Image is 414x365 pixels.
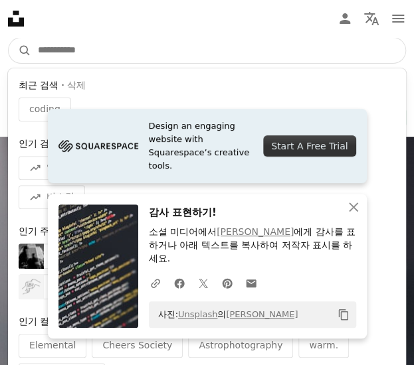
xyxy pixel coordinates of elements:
[92,334,183,358] div: Cheers Society
[358,5,385,32] button: 언어
[9,38,31,63] button: Unsplash 검색
[298,334,349,358] div: warm.
[47,190,74,204] span: 비스킷
[19,274,44,299] img: premium_vector-1752394679026-e67b963cbd5a
[19,79,395,92] div: ·
[215,269,239,296] a: Pinterest에 공유
[19,138,58,149] span: 인기 검색
[67,79,86,92] button: 삭제
[188,334,293,358] div: Astrophotography
[149,226,356,265] p: 소셜 미디어에서 에게 감사를 표하거나 아래 텍스트를 복사하여 저작자 표시를 하세요.
[332,5,358,32] a: 로그인 / 가입
[263,135,356,157] div: Start A Free Trial
[19,226,58,236] span: 인기 주제
[48,109,367,183] a: Design an engaging website with Squarespace’s creative tools.Start A Free Trial
[44,274,105,299] div: 라인 아트
[239,269,263,296] a: 이메일로 공유에 공유
[19,244,44,269] img: premium_photo-1728498509310-23faa8d96510
[191,269,215,296] a: Twitter에 공유
[29,103,60,116] span: coding
[217,226,294,237] a: [PERSON_NAME]
[58,136,138,156] img: file-1705255347840-230a6ab5bca9image
[385,5,411,32] button: 메뉴
[44,244,105,269] div: 거리 사진
[47,161,84,175] span: 알래스카
[8,37,406,64] form: 사이트 전체에서 이미지 찾기
[19,334,86,358] div: Elemental
[332,303,355,326] button: 클립보드에 복사하기
[149,204,356,220] h3: 감사 표현하기!
[8,11,24,27] a: 홈 — Unsplash
[178,309,217,319] a: Unsplash
[152,304,298,325] span: 사진: 의
[226,309,298,319] a: [PERSON_NAME]
[19,79,58,92] span: 최근 검색
[149,119,253,173] span: Design an engaging website with Squarespace’s creative tools.
[19,316,68,327] span: 인기 컬렉션
[167,269,191,296] a: Facebook에 공유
